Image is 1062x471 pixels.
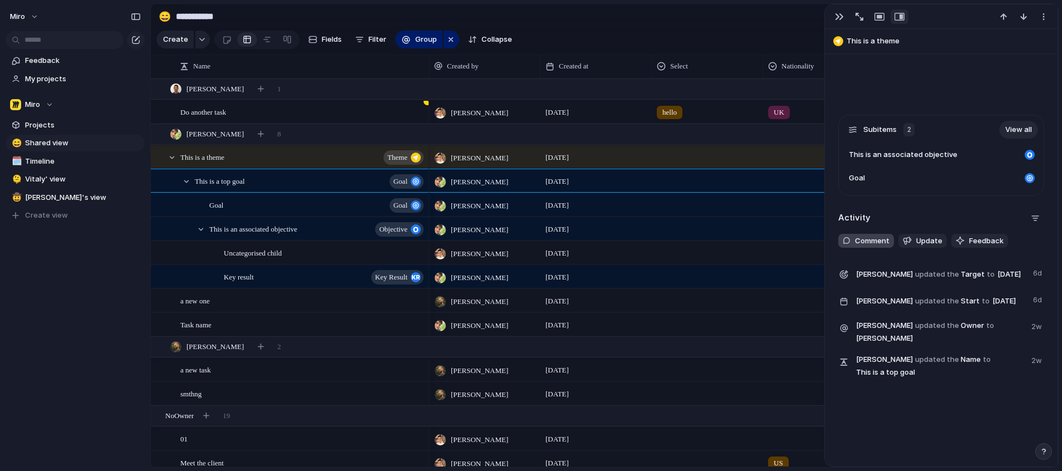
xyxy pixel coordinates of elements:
[915,269,959,280] span: updated the
[545,365,569,376] span: [DATE]
[856,266,1026,282] span: Target
[849,173,865,184] span: Goal
[849,149,957,160] span: This is an associated objective
[451,389,508,400] span: [PERSON_NAME]
[186,341,244,352] span: [PERSON_NAME]
[180,363,211,376] span: a new task
[545,152,569,163] span: [DATE]
[224,270,254,283] span: Key result
[6,135,145,151] a: 😄Shared view
[990,295,1019,308] span: [DATE]
[451,434,508,445] span: [PERSON_NAME]
[838,212,871,224] h2: Activity
[1033,266,1044,279] span: 6d
[545,200,569,211] span: [DATE]
[969,235,1004,247] span: Feedback
[856,333,913,344] span: [PERSON_NAME]
[25,99,40,110] span: Miro
[25,174,141,185] span: Vitaly' view
[898,234,947,248] button: Update
[209,222,297,235] span: This is an associated objective
[915,296,959,307] span: updated the
[180,387,201,400] span: smthng
[379,222,407,237] span: objective
[915,320,959,331] span: updated the
[447,61,479,72] span: Created by
[6,171,145,188] div: 🫠Vitaly' view
[180,294,210,307] span: a new one
[6,71,145,87] a: My projects
[545,434,569,445] span: [DATE]
[368,34,386,45] span: Filter
[1033,292,1044,306] span: 6d
[159,9,171,24] div: 😄
[10,174,21,185] button: 🫠
[12,137,19,150] div: 😄
[383,150,424,165] button: theme
[180,432,188,445] span: 01
[156,31,194,48] button: Create
[451,272,508,283] span: [PERSON_NAME]
[6,189,145,206] a: 🤠[PERSON_NAME]'s view
[12,155,19,168] div: 🗓️
[855,235,889,247] span: Comment
[451,365,508,376] span: [PERSON_NAME]
[394,174,407,189] span: goal
[559,61,588,72] span: Created at
[180,105,226,118] span: Do another task
[451,296,508,307] span: [PERSON_NAME]
[983,354,991,365] span: to
[464,31,517,48] button: Collapse
[304,31,346,48] button: Fields
[25,210,68,221] span: Create view
[25,192,141,203] span: [PERSON_NAME]'s view
[25,73,141,85] span: My projects
[375,269,407,285] span: key result
[351,31,391,48] button: Filter
[223,410,230,421] span: 19
[545,272,569,283] span: [DATE]
[986,320,994,331] span: to
[10,11,25,22] span: miro
[545,224,569,235] span: [DATE]
[165,410,194,421] span: No Owner
[277,84,281,95] span: 1
[277,341,281,352] span: 2
[451,107,508,119] span: [PERSON_NAME]
[545,320,569,331] span: [DATE]
[847,36,1053,47] span: This is a theme
[863,124,897,135] span: Subitems
[856,292,1026,309] span: Start
[25,156,141,167] span: Timeline
[5,8,45,26] button: miro
[277,129,281,140] span: 8
[180,456,224,469] span: Meet the client
[545,248,569,259] span: [DATE]
[25,138,141,149] span: Shared view
[838,234,894,248] button: Comment
[451,248,508,259] span: [PERSON_NAME]
[163,34,188,45] span: Create
[987,269,995,280] span: to
[10,156,21,167] button: 🗓️
[193,61,210,72] span: Name
[1031,353,1044,366] span: 2w
[856,319,1025,344] span: Owner
[224,246,282,259] span: Uncategorised child
[774,107,784,118] span: UK
[6,96,145,113] button: Miro
[545,458,569,469] span: [DATE]
[951,234,1008,248] button: Feedback
[856,296,913,307] span: [PERSON_NAME]
[10,138,21,149] button: 😄
[995,268,1024,281] span: [DATE]
[322,34,342,45] span: Fields
[781,61,814,72] span: Nationality
[195,174,245,187] span: This is a top goal
[6,117,145,134] a: Projects
[545,176,569,187] span: [DATE]
[915,354,959,365] span: updated the
[1031,319,1044,332] span: 2w
[830,32,1053,50] button: This is a theme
